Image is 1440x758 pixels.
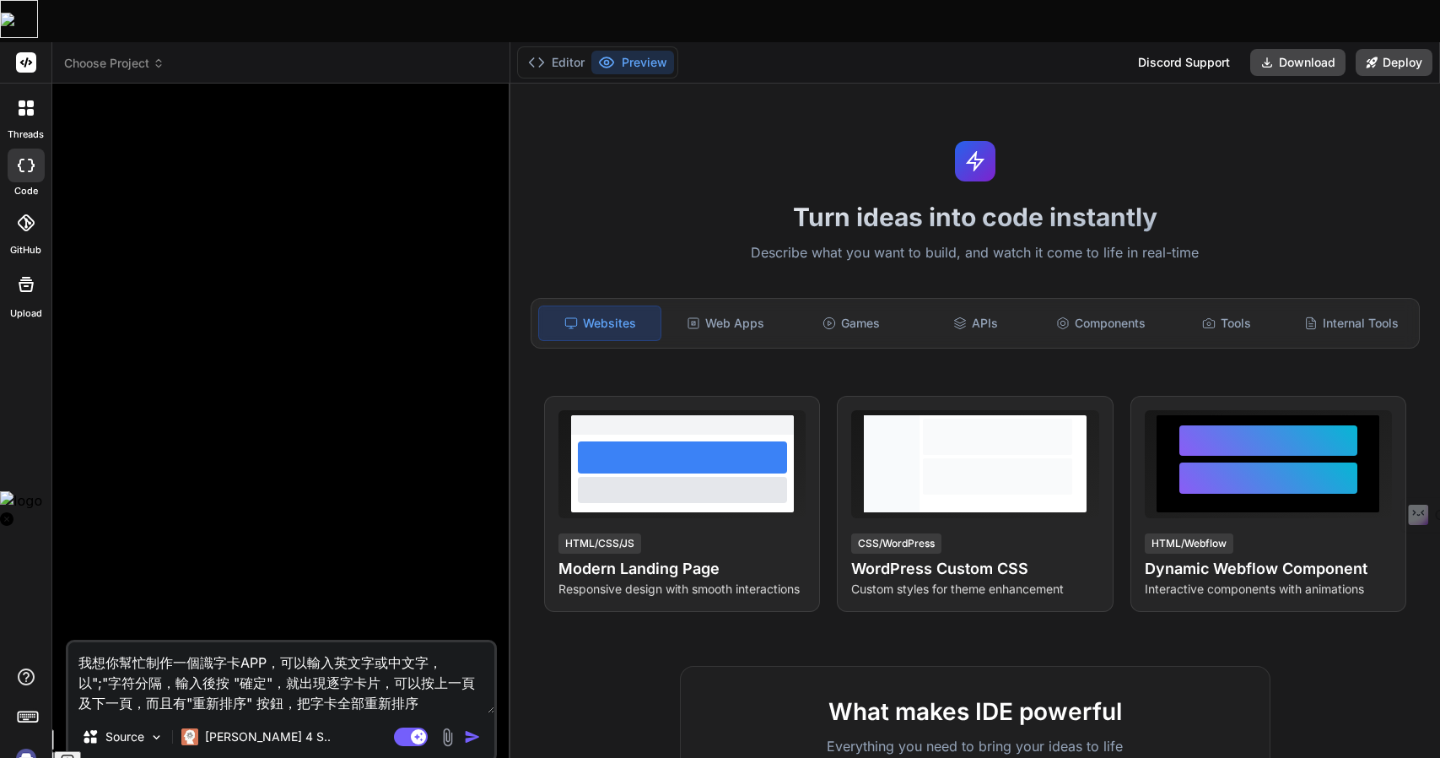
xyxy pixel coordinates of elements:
[205,728,331,745] p: [PERSON_NAME] 4 S..
[1145,581,1392,598] p: Interactive components with animations
[1145,557,1392,581] h4: Dynamic Webflow Component
[708,694,1243,729] h2: What makes IDE powerful
[105,728,144,745] p: Source
[851,581,1098,598] p: Custom styles for theme enhancement
[1145,533,1233,554] div: HTML/Webflow
[520,242,1430,264] p: Describe what you want to build, and watch it come to life in real-time
[464,728,481,745] img: icon
[1128,49,1240,76] div: Discord Support
[181,728,198,745] img: Claude 4 Sonnet
[438,728,457,747] img: attachment
[790,306,911,341] div: Games
[10,306,42,321] label: Upload
[558,533,641,554] div: HTML/CSS/JS
[14,184,38,198] label: code
[1356,49,1432,76] button: Deploy
[1040,306,1162,341] div: Components
[538,306,661,341] div: Websites
[851,533,941,554] div: CSS/WordPress
[915,306,1037,341] div: APIs
[68,642,494,713] textarea: 我想你幫忙制作一個識字卡APP，可以輸入英文字或中文字，以";"字符分隔，輸入後按 "確定"，就出現逐字卡片，可以按上一頁及下一頁，而且有"重新排序" 按鈕，把字卡全部重新排序
[591,51,674,74] button: Preview
[10,243,41,257] label: GitHub
[851,557,1098,581] h4: WordPress Custom CSS
[520,202,1430,232] h1: Turn ideas into code instantly
[521,51,591,74] button: Editor
[8,127,44,142] label: threads
[558,581,806,598] p: Responsive design with smooth interactions
[558,557,806,581] h4: Modern Landing Page
[1291,306,1412,341] div: Internal Tools
[1165,306,1286,341] div: Tools
[665,306,786,341] div: Web Apps
[1250,49,1346,76] button: Download
[64,55,164,72] span: Choose Project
